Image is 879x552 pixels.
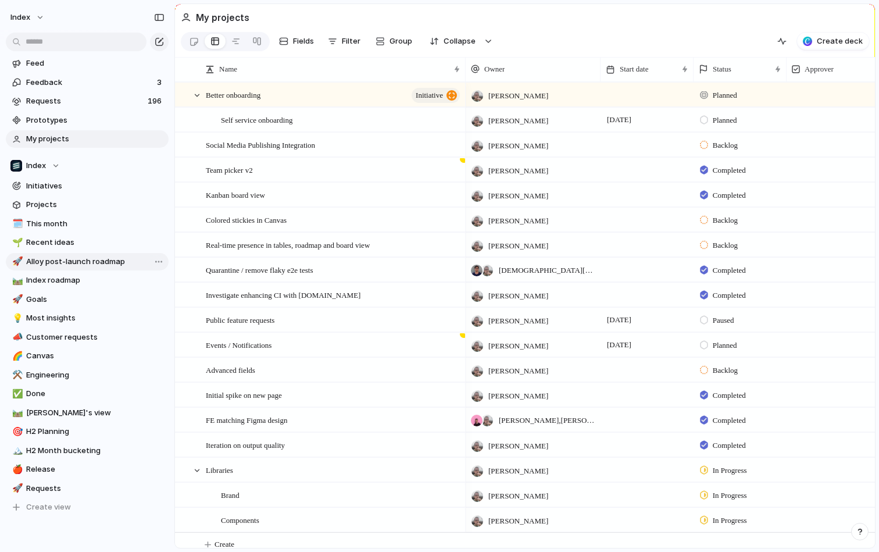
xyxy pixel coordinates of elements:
[221,513,259,526] span: Components
[26,115,165,126] span: Prototypes
[26,256,165,268] span: Alloy post-launch roadmap
[26,369,165,381] span: Engineering
[323,32,365,51] button: Filter
[6,253,169,270] a: 🚀Alloy post-launch roadmap
[6,157,169,174] button: Index
[6,442,169,460] a: 🏔️H2 Month bucketing
[484,63,505,75] span: Owner
[26,218,165,230] span: This month
[6,329,169,346] a: 📣Customer requests
[713,215,738,226] span: Backlog
[423,32,481,51] button: Collapse
[10,407,22,419] button: 🛤️
[12,293,20,306] div: 🚀
[26,350,165,362] span: Canvas
[488,340,548,352] span: [PERSON_NAME]
[6,196,169,213] a: Projects
[817,35,863,47] span: Create deck
[10,350,22,362] button: 🌈
[12,387,20,401] div: ✅
[12,274,20,287] div: 🛤️
[10,388,22,400] button: ✅
[10,312,22,324] button: 💡
[488,240,548,252] span: [PERSON_NAME]
[713,265,746,276] span: Completed
[10,464,22,475] button: 🍎
[713,390,746,401] span: Completed
[26,445,165,457] span: H2 Month bucketing
[12,368,20,382] div: ⚒️
[6,272,169,289] a: 🛤️Index roadmap
[6,461,169,478] a: 🍎Release
[6,309,169,327] a: 💡Most insights
[488,290,548,302] span: [PERSON_NAME]
[713,290,746,301] span: Completed
[26,58,165,69] span: Feed
[12,406,20,419] div: 🛤️
[488,315,548,327] span: [PERSON_NAME]
[6,347,169,365] div: 🌈Canvas
[206,163,253,176] span: Team picker v2
[390,35,412,47] span: Group
[206,313,274,326] span: Public feature requests
[6,55,169,72] a: Feed
[713,340,737,351] span: Planned
[206,188,265,201] span: Kanban board view
[6,404,169,422] a: 🛤️[PERSON_NAME]'s view
[26,312,165,324] span: Most insights
[26,294,165,305] span: Goals
[713,140,738,151] span: Backlog
[12,425,20,439] div: 🎯
[6,215,169,233] a: 🗓️This month
[488,365,548,377] span: [PERSON_NAME]
[12,255,20,268] div: 🚀
[713,490,747,501] span: In Progress
[215,539,234,550] span: Create
[713,63,731,75] span: Status
[488,90,548,102] span: [PERSON_NAME]
[6,130,169,148] a: My projects
[713,240,738,251] span: Backlog
[10,237,22,248] button: 🌱
[274,32,319,51] button: Fields
[604,338,634,352] span: [DATE]
[488,215,548,227] span: [PERSON_NAME]
[206,138,315,151] span: Social Media Publishing Integration
[293,35,314,47] span: Fields
[26,77,153,88] span: Feedback
[10,483,22,494] button: 🚀
[713,165,746,176] span: Completed
[10,218,22,230] button: 🗓️
[6,291,169,308] a: 🚀Goals
[10,275,22,286] button: 🛤️
[6,366,169,384] a: ⚒️Engineering
[26,388,165,400] span: Done
[206,363,255,376] span: Advanced fields
[6,177,169,195] a: Initiatives
[488,115,548,127] span: [PERSON_NAME]
[196,10,249,24] h2: My projects
[713,440,746,451] span: Completed
[10,12,30,23] span: Index
[713,115,737,126] span: Planned
[6,234,169,251] div: 🌱Recent ideas
[6,423,169,440] a: 🎯H2 Planning
[26,464,165,475] span: Release
[604,113,634,127] span: [DATE]
[12,350,20,363] div: 🌈
[6,385,169,403] a: ✅Done
[713,465,747,476] span: In Progress
[26,199,165,211] span: Projects
[444,35,476,47] span: Collapse
[797,33,869,50] button: Create deck
[26,501,71,513] span: Create view
[10,445,22,457] button: 🏔️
